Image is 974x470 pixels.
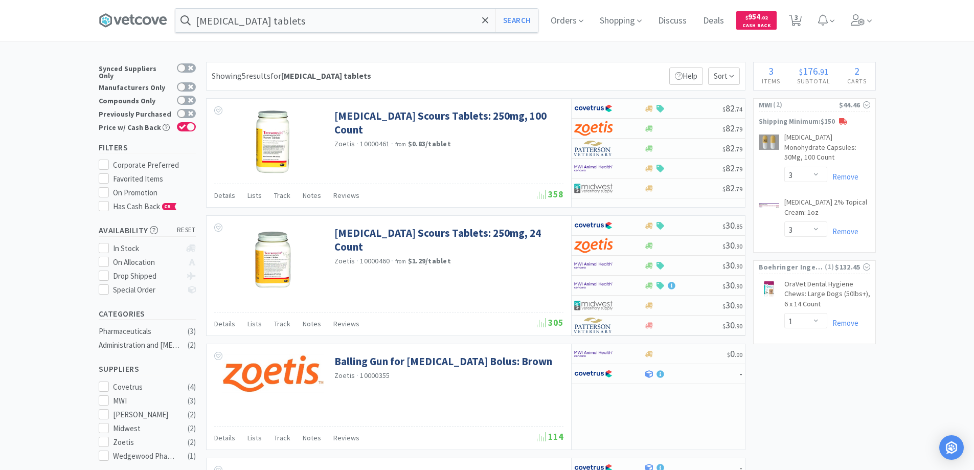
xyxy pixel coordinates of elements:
a: [MEDICAL_DATA] Monohydrate Capsules: 50Mg, 100 Count [784,132,870,167]
div: ( 1 ) [188,450,196,462]
div: Zoetis [113,436,176,449]
span: 3 [768,64,774,77]
strong: $0.83 / tablet [408,139,451,148]
img: f6b2451649754179b5b4e0c70c3f7cb0_2.png [574,346,613,362]
span: $ [722,145,726,153]
img: a673e5ab4e5e497494167fe422e9a3ab.png [574,121,613,136]
img: fe196bc11bef43d5b8ddc7b7b01a16d4_196145.png [759,135,779,150]
a: Remove [827,318,858,328]
span: · [356,371,358,380]
span: Details [214,433,235,442]
div: Wedgewood Pharmacy [113,450,176,462]
span: $ [722,105,726,113]
div: Open Intercom Messenger [939,435,964,460]
div: $132.45 [835,261,870,273]
div: Manufacturers Only [99,82,172,91]
div: Previously Purchased [99,109,172,118]
div: Price w/ Cash Back [99,122,172,131]
span: 176 [803,64,818,77]
span: 114 [537,431,563,442]
img: 77fca1acd8b6420a9015268ca798ef17_1.png [574,218,613,233]
span: . 00 [735,351,742,359]
span: Lists [247,191,262,200]
a: Zoetis [334,371,355,380]
a: [MEDICAL_DATA] 2% Topical Cream: 1oz [784,197,870,221]
div: Pharmaceuticals [99,325,182,338]
span: 30 [722,299,742,311]
span: Reviews [333,433,359,442]
span: Sort [708,68,740,85]
span: . 79 [735,125,742,133]
span: $ [722,222,726,230]
span: 10000461 [360,139,390,148]
input: Search by item, sku, manufacturer, ingredient, size... [175,9,538,32]
span: · [356,139,358,148]
span: $ [722,185,726,193]
img: f6b2451649754179b5b4e0c70c3f7cb0_2.png [574,258,613,273]
span: $ [745,14,748,21]
span: from [395,258,406,265]
a: OraVet Dental Hygiene Chews: Large Dogs (50lbs+), 6 x 14 Count [784,279,870,314]
div: Corporate Preferred [113,159,196,171]
div: Midwest [113,422,176,435]
span: $ [722,125,726,133]
div: ( 3 ) [188,395,196,407]
img: 49729a32df6f4e3cb1b32acac8e575d9_487091.png [759,281,779,298]
span: . 02 [760,14,768,21]
a: Discuss [654,16,691,26]
a: 3 [785,17,806,27]
h5: Availability [99,225,196,236]
span: . 79 [735,145,742,153]
span: MWI [759,99,773,110]
img: 76aaa0e2b95d406fa44cb05e2b30af77_71156.png [240,109,306,175]
strong: $1.29 / tablet [408,256,451,265]
span: · [391,139,393,148]
span: . 79 [735,165,742,173]
span: 954 [745,12,768,21]
span: $ [722,322,726,330]
div: Special Order [113,284,181,296]
a: Balling Gun for [MEDICAL_DATA] Bolus: Brown [334,354,552,368]
img: 4dd14cff54a648ac9e977f0c5da9bc2e_5.png [574,181,613,196]
span: Boehringer Ingelheim [759,261,824,273]
img: a2a6fc6dfe744082837bd79e764b4329_28202.png [222,354,324,393]
span: . 90 [735,302,742,310]
span: Reviews [333,319,359,328]
span: $ [722,242,726,250]
span: $ [727,351,730,359]
div: ( 4 ) [188,381,196,393]
a: Remove [827,172,858,182]
img: f6b2451649754179b5b4e0c70c3f7cb0_2.png [574,278,613,293]
span: 82 [722,162,742,174]
span: - [739,368,742,379]
span: Notes [303,319,321,328]
img: 77fca1acd8b6420a9015268ca798ef17_1.png [574,101,613,116]
img: a673e5ab4e5e497494167fe422e9a3ab.png [574,238,613,253]
img: 881db5d8bd7b4c948092259f56f538fe_71161.png [240,226,306,293]
span: Details [214,191,235,200]
a: [MEDICAL_DATA] Scours Tablets: 250mg, 100 Count [334,109,561,137]
span: 30 [722,319,742,331]
span: Has Cash Back [113,202,177,211]
h4: Subtotal [789,76,839,86]
div: Administration and [MEDICAL_DATA] [99,339,182,351]
h5: Suppliers [99,363,196,375]
img: f5e969b455434c6296c6d81ef179fa71_3.png [574,141,613,156]
span: . 74 [735,105,742,113]
span: 30 [722,259,742,271]
div: On Promotion [113,187,196,199]
span: 2 [854,64,859,77]
div: Showing 5 results [212,70,371,83]
span: 0 [727,348,742,360]
span: $ [722,262,726,270]
span: 305 [537,317,563,328]
h4: Carts [839,76,875,86]
div: Synced Suppliers Only [99,63,172,79]
div: On Allocation [113,256,181,268]
div: ( 2 ) [188,422,196,435]
div: Covetrus [113,381,176,393]
span: . 79 [735,185,742,193]
a: Zoetis [334,139,355,148]
span: CB [163,204,173,210]
span: Details [214,319,235,328]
